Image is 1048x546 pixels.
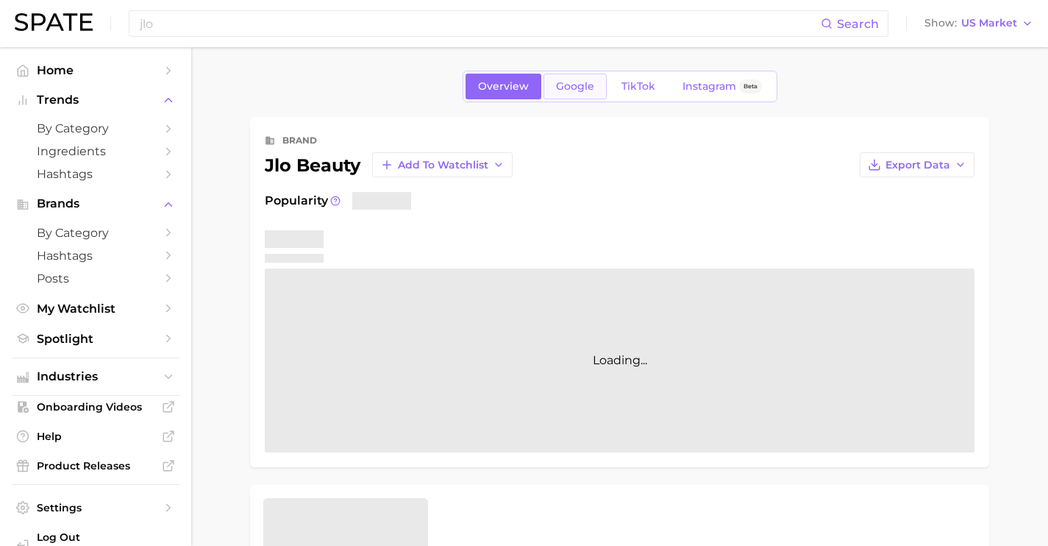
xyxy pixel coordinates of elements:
span: My Watchlist [37,302,154,316]
span: Google [556,80,594,93]
span: Home [37,63,154,77]
a: by Category [12,117,179,140]
span: Trends [37,93,154,107]
span: Hashtags [37,249,154,263]
span: by Category [37,226,154,240]
a: InstagramBeta [670,74,774,99]
a: Google [543,74,607,99]
img: SPATE [15,13,93,31]
input: Search here for a brand, industry, or ingredient [138,11,821,36]
a: TikTok [609,74,668,99]
a: Posts [12,267,179,290]
button: ShowUS Market [921,14,1037,33]
span: Product Releases [37,459,154,472]
span: TikTok [621,80,655,93]
span: Beta [744,80,758,93]
span: Posts [37,272,154,286]
span: Search [837,17,879,31]
a: by Category [12,221,179,244]
a: My Watchlist [12,297,179,320]
span: Overview [478,80,529,93]
span: Hashtags [37,167,154,181]
div: brand [282,132,317,149]
span: Popularity [265,192,328,210]
span: Settings [37,501,154,514]
span: Export Data [885,159,950,171]
span: Show [924,19,957,27]
button: Add to Watchlist [372,152,513,177]
button: Brands [12,193,179,215]
div: jlo beauty [265,152,513,177]
a: Hashtags [12,244,179,267]
span: Help [37,430,154,443]
span: Instagram [682,80,736,93]
span: Industries [37,370,154,383]
span: by Category [37,121,154,135]
button: Industries [12,366,179,388]
div: Loading... [265,269,974,453]
span: Log Out [37,531,168,544]
span: US Market [961,19,1017,27]
button: Trends [12,89,179,111]
a: Spotlight [12,327,179,350]
button: Export Data [860,152,974,177]
a: Product Releases [12,455,179,477]
span: Spotlight [37,332,154,346]
span: Onboarding Videos [37,400,154,414]
a: Overview [466,74,541,99]
span: Brands [37,197,154,210]
a: Onboarding Videos [12,396,179,418]
span: Add to Watchlist [398,159,488,171]
span: Ingredients [37,144,154,158]
a: Ingredients [12,140,179,163]
a: Settings [12,497,179,519]
a: Help [12,425,179,447]
a: Hashtags [12,163,179,185]
a: Home [12,59,179,82]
